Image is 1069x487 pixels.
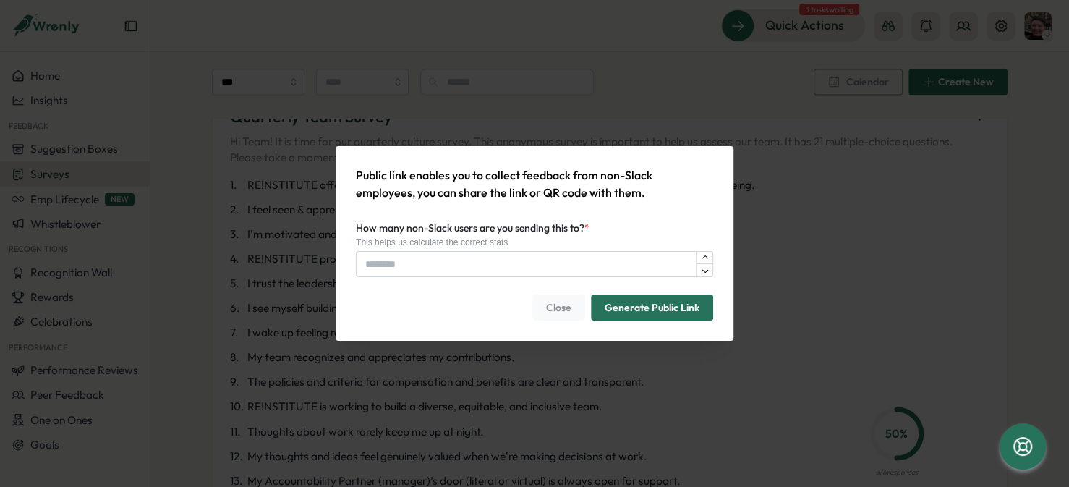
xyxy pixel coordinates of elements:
[591,295,713,321] button: Generate Public Link
[356,221,589,237] label: How many non-Slack users are you sending this to?
[605,295,699,320] span: Generate Public Link
[356,166,713,203] p: Public link enables you to collect feedback from non-Slack employees, you can share the link or Q...
[356,237,713,247] div: This helps us calculate the correct stats
[546,295,571,320] span: Close
[532,295,585,321] button: Close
